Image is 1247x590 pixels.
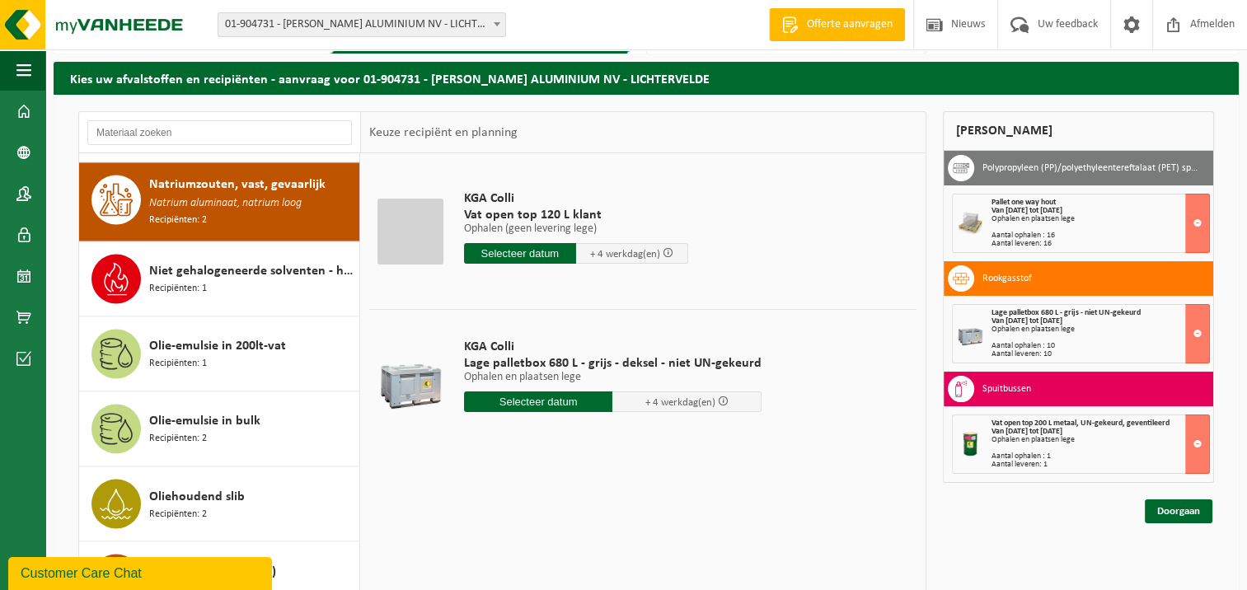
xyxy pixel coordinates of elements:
span: Recipiënten: 2 [149,431,207,447]
h2: Kies uw afvalstoffen en recipiënten - aanvraag voor 01-904731 - [PERSON_NAME] ALUMINIUM NV - LICH... [54,62,1239,94]
h3: Polypropyleen (PP)/polyethyleentereftalaat (PET) spanbanden [982,155,1202,181]
span: Offerte aanvragen [803,16,897,33]
span: 01-904731 - REMI CLAEYS ALUMINIUM NV - LICHTERVELDE [218,13,505,36]
p: Ophalen en plaatsen lege [464,372,762,383]
span: + 4 werkdag(en) [645,397,715,408]
h3: Spuitbussen [982,376,1031,402]
span: Oliehoudend slib [149,486,245,506]
div: Aantal leveren: 10 [992,350,1210,358]
div: Aantal leveren: 1 [992,461,1210,469]
div: Aantal ophalen : 16 [992,232,1210,240]
div: Aantal ophalen : 10 [992,342,1210,350]
strong: Van [DATE] tot [DATE] [992,206,1062,215]
span: 01-904731 - REMI CLAEYS ALUMINIUM NV - LICHTERVELDE [218,12,506,37]
span: Olie-emulsie in 200lt-vat [149,336,286,356]
div: Aantal ophalen : 1 [992,452,1210,461]
a: Offerte aanvragen [769,8,905,41]
span: Recipiënten: 2 [149,506,207,522]
button: Natriumzouten, vast, gevaarlijk Natrium aluminaat, natrium loog Recipiënten: 2 [79,162,360,241]
span: Lage palletbox 680 L - grijs - deksel - niet UN-gekeurd [464,355,762,372]
div: Ophalen en plaatsen lege [992,215,1210,223]
input: Selecteer datum [464,243,576,264]
a: Doorgaan [1145,499,1212,523]
p: Ophalen (geen levering lege) [464,223,688,235]
span: KGA Colli [464,190,688,207]
span: Pallet one way hout [992,198,1056,207]
strong: Van [DATE] tot [DATE] [992,316,1062,325]
button: Oliehoudend slib Recipiënten: 2 [79,466,360,541]
button: Olie-emulsie in 200lt-vat Recipiënten: 1 [79,316,360,391]
button: Niet gehalogeneerde solventen - hoogcalorisch in 200lt-vat Recipiënten: 1 [79,241,360,316]
div: Keuze recipiënt en planning [361,112,526,153]
button: Olie-emulsie in bulk Recipiënten: 2 [79,391,360,466]
input: Materiaal zoeken [87,120,352,145]
span: Recipiënten: 2 [149,213,207,228]
span: Niet gehalogeneerde solventen - hoogcalorisch in 200lt-vat [149,261,355,281]
span: KGA Colli [464,339,762,355]
span: Recipiënten: 1 [149,356,207,372]
span: Recipiënten: 1 [149,281,207,297]
span: Olie-emulsie in bulk [149,411,260,431]
input: Selecteer datum [464,391,613,412]
iframe: chat widget [8,554,275,590]
strong: Van [DATE] tot [DATE] [992,427,1062,436]
span: Natriumzouten, vast, gevaarlijk [149,175,326,194]
span: Vat open top 200 L metaal, UN-gekeurd, geventileerd [992,419,1170,428]
span: Vat open top 120 L klant [464,207,688,223]
div: Ophalen en plaatsen lege [992,325,1210,334]
h3: Rookgasstof [982,265,1032,292]
span: Lage palletbox 680 L - grijs - niet UN-gekeurd [992,308,1141,317]
span: + 4 werkdag(en) [590,249,660,260]
div: Ophalen en plaatsen lege [992,436,1210,444]
div: Aantal leveren: 16 [992,240,1210,248]
div: [PERSON_NAME] [943,111,1215,151]
span: Natrium aluminaat, natrium loog [149,194,302,213]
